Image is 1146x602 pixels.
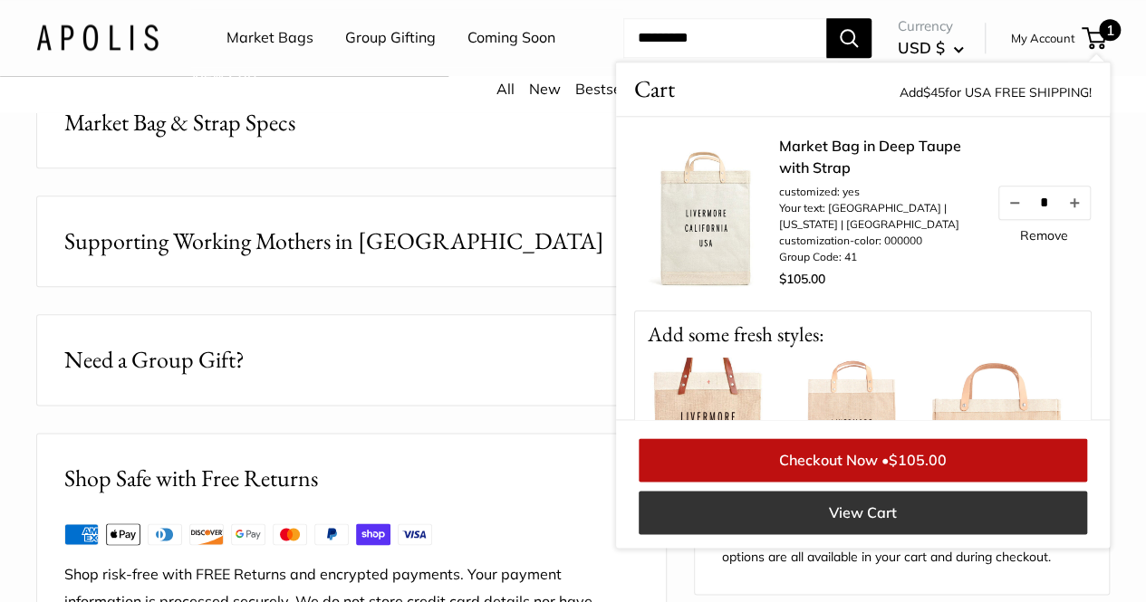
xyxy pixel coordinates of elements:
a: Market Bag in Deep Taupe with Strap [779,135,978,178]
button: Market Bag & Strap Specs [37,78,666,167]
a: 1 [1083,27,1106,49]
a: Market Bags [226,24,313,52]
a: Coming Soon [467,24,555,52]
li: Group Code: 41 [779,249,978,265]
span: Currency [898,14,964,39]
li: customized: yes [779,184,978,200]
a: My Account [1011,27,1075,49]
span: Need a Group Gift? [64,342,245,377]
input: Quantity [1030,195,1059,210]
button: USD $ [898,33,964,62]
li: customization-color: 000000 [779,233,978,249]
span: $105.00 [779,271,825,287]
span: Supporting Working Mothers in [GEOGRAPHIC_DATA] [64,224,604,259]
a: Remove [1020,229,1068,242]
span: USD $ [898,38,945,57]
button: Need a Group Gift? [37,315,666,405]
button: Supporting Working Mothers in [GEOGRAPHIC_DATA] [37,196,666,286]
span: Add for USA FREE SHIPPING! [900,84,1092,100]
input: Search... [623,18,826,58]
a: Checkout Now •$105.00 [639,438,1087,482]
a: Group Gifting [345,24,436,52]
a: All [496,80,515,98]
span: $45 [923,84,945,100]
a: Bestsellers [575,80,650,98]
li: Your text: [GEOGRAPHIC_DATA] | [US_STATE] | [GEOGRAPHIC_DATA] [779,200,978,233]
button: Search [826,18,872,58]
button: Decrease quantity by 1 [999,186,1030,219]
p: Add some fresh styles: [635,311,1091,358]
h2: Shop Safe with Free Returns [64,461,318,496]
button: Increase quantity by 1 [1059,186,1090,219]
span: 1 [1099,19,1121,41]
span: Cart [634,72,675,107]
a: View Cart [639,491,1087,534]
img: Apolis [36,24,159,51]
span: $105.00 [889,451,947,469]
a: New [529,80,561,98]
span: Market Bag & Strap Specs [64,105,295,140]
